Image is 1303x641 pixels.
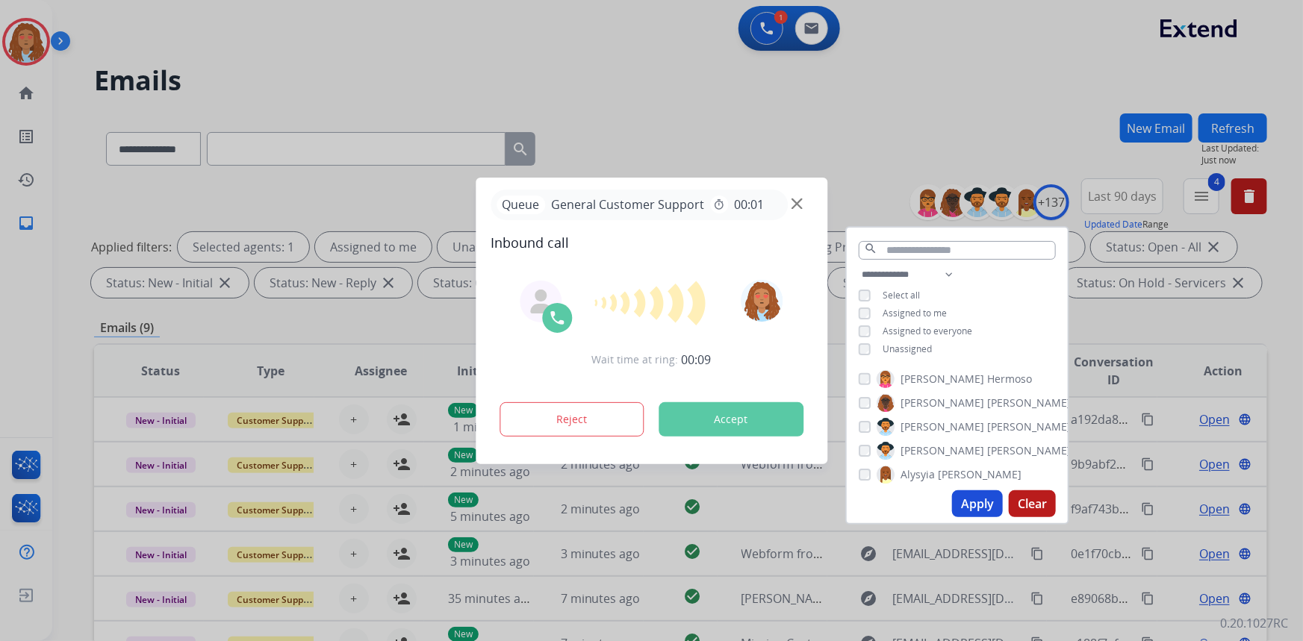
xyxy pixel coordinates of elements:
[741,280,783,322] img: avatar
[901,372,984,387] span: [PERSON_NAME]
[682,351,712,369] span: 00:09
[901,467,935,482] span: Alysyia
[713,198,725,210] mat-icon: timer
[952,490,1003,517] button: Apply
[987,372,1032,387] span: Hermoso
[792,198,803,209] img: close-button
[901,419,984,434] span: [PERSON_NAME]
[901,395,984,410] span: [PERSON_NAME]
[497,196,545,214] p: Queue
[500,402,644,437] button: Reject
[883,289,920,301] span: Select all
[883,343,932,355] span: Unassigned
[545,196,710,213] span: General Customer Support
[659,402,803,437] button: Accept
[938,467,1021,482] span: [PERSON_NAME]
[864,242,877,255] mat-icon: search
[491,232,812,253] span: Inbound call
[987,395,1071,410] span: [PERSON_NAME]
[987,443,1071,458] span: [PERSON_NAME]
[883,307,947,319] span: Assigned to me
[734,196,764,213] span: 00:01
[883,325,972,337] span: Assigned to everyone
[592,352,679,367] span: Wait time at ring:
[529,290,553,313] img: agent-avatar
[901,443,984,458] span: [PERSON_NAME]
[987,419,1071,434] span: [PERSON_NAME]
[1009,490,1056,517] button: Clear
[548,309,566,327] img: call-icon
[1220,614,1288,632] p: 0.20.1027RC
